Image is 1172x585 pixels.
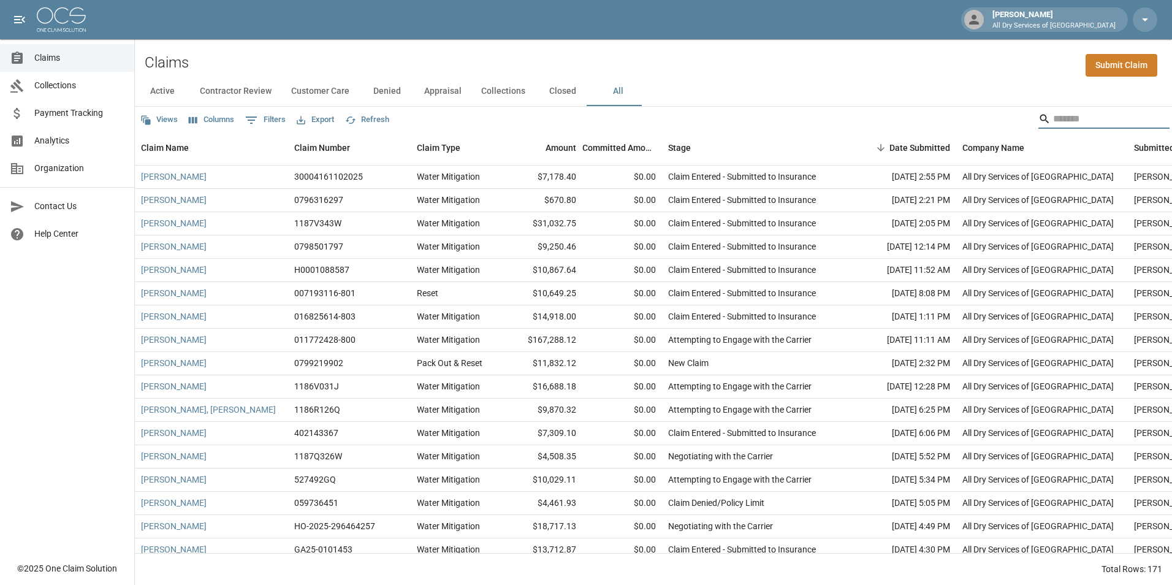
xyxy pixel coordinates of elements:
[34,227,124,240] span: Help Center
[668,310,816,323] div: Claim Entered - Submitted to Insurance
[135,77,190,106] button: Active
[411,131,503,165] div: Claim Type
[294,450,342,462] div: 1187Q326W
[582,515,662,538] div: $0.00
[582,305,662,329] div: $0.00
[190,77,281,106] button: Contractor Review
[417,334,480,346] div: Water Mitigation
[503,422,582,445] div: $7,309.10
[1086,54,1157,77] a: Submit Claim
[141,217,207,229] a: [PERSON_NAME]
[846,166,956,189] div: [DATE] 2:55 PM
[294,194,343,206] div: 0796316297
[582,189,662,212] div: $0.00
[962,240,1114,253] div: All Dry Services of Atlanta
[962,450,1114,462] div: All Dry Services of Atlanta
[846,282,956,305] div: [DATE] 8:08 PM
[417,473,480,486] div: Water Mitigation
[417,427,480,439] div: Water Mitigation
[668,287,816,299] div: Claim Entered - Submitted to Insurance
[962,357,1114,369] div: All Dry Services of Atlanta
[417,287,438,299] div: Reset
[1038,109,1170,131] div: Search
[582,212,662,235] div: $0.00
[846,492,956,515] div: [DATE] 5:05 PM
[503,492,582,515] div: $4,461.93
[141,310,207,323] a: [PERSON_NAME]
[668,240,816,253] div: Claim Entered - Submitted to Insurance
[582,468,662,492] div: $0.00
[417,403,480,416] div: Water Mitigation
[141,380,207,392] a: [PERSON_NAME]
[503,305,582,329] div: $14,918.00
[962,287,1114,299] div: All Dry Services of Atlanta
[668,450,773,462] div: Negotiating with the Carrier
[294,334,356,346] div: 011772428-800
[242,110,289,130] button: Show filters
[294,310,356,323] div: 016825614-803
[135,77,1172,106] div: dynamic tabs
[503,445,582,468] div: $4,508.35
[294,380,339,392] div: 1186V031J
[956,131,1128,165] div: Company Name
[962,520,1114,532] div: All Dry Services of Atlanta
[141,194,207,206] a: [PERSON_NAME]
[294,473,336,486] div: 527492GQ
[294,131,350,165] div: Claim Number
[503,235,582,259] div: $9,250.46
[582,282,662,305] div: $0.00
[962,194,1114,206] div: All Dry Services of Atlanta
[294,497,338,509] div: 059736451
[668,497,764,509] div: Claim Denied/Policy Limit
[962,264,1114,276] div: All Dry Services of Atlanta
[141,264,207,276] a: [PERSON_NAME]
[503,189,582,212] div: $670.80
[17,562,117,575] div: © 2025 One Claim Solution
[417,264,480,276] div: Water Mitigation
[503,259,582,282] div: $10,867.64
[962,131,1024,165] div: Company Name
[590,77,645,106] button: All
[34,52,124,64] span: Claims
[141,334,207,346] a: [PERSON_NAME]
[962,380,1114,392] div: All Dry Services of Atlanta
[668,334,812,346] div: Attempting to Engage with the Carrier
[846,259,956,282] div: [DATE] 11:52 AM
[141,543,207,556] a: [PERSON_NAME]
[872,139,889,156] button: Sort
[503,282,582,305] div: $10,649.25
[668,543,816,556] div: Claim Entered - Submitted to Insurance
[141,287,207,299] a: [PERSON_NAME]
[668,403,812,416] div: Attempting to Engage with the Carrier
[503,352,582,375] div: $11,832.12
[294,520,375,532] div: HO-2025-296464257
[294,240,343,253] div: 0798501797
[962,427,1114,439] div: All Dry Services of Atlanta
[417,380,480,392] div: Water Mitigation
[668,194,816,206] div: Claim Entered - Submitted to Insurance
[582,352,662,375] div: $0.00
[846,189,956,212] div: [DATE] 2:21 PM
[294,110,337,129] button: Export
[846,399,956,422] div: [DATE] 6:25 PM
[582,492,662,515] div: $0.00
[962,334,1114,346] div: All Dry Services of Atlanta
[294,427,338,439] div: 402143367
[503,468,582,492] div: $10,029.11
[987,9,1121,31] div: [PERSON_NAME]
[417,310,480,323] div: Water Mitigation
[141,403,276,416] a: [PERSON_NAME], [PERSON_NAME]
[668,427,816,439] div: Claim Entered - Submitted to Insurance
[141,450,207,462] a: [PERSON_NAME]
[294,170,363,183] div: 30004161102025
[582,329,662,352] div: $0.00
[342,110,392,129] button: Refresh
[962,217,1114,229] div: All Dry Services of Atlanta
[503,375,582,399] div: $16,688.18
[417,543,480,556] div: Water Mitigation
[668,357,709,369] div: New Claim
[294,287,356,299] div: 007193116-801
[582,131,656,165] div: Committed Amount
[417,194,480,206] div: Water Mitigation
[503,131,582,165] div: Amount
